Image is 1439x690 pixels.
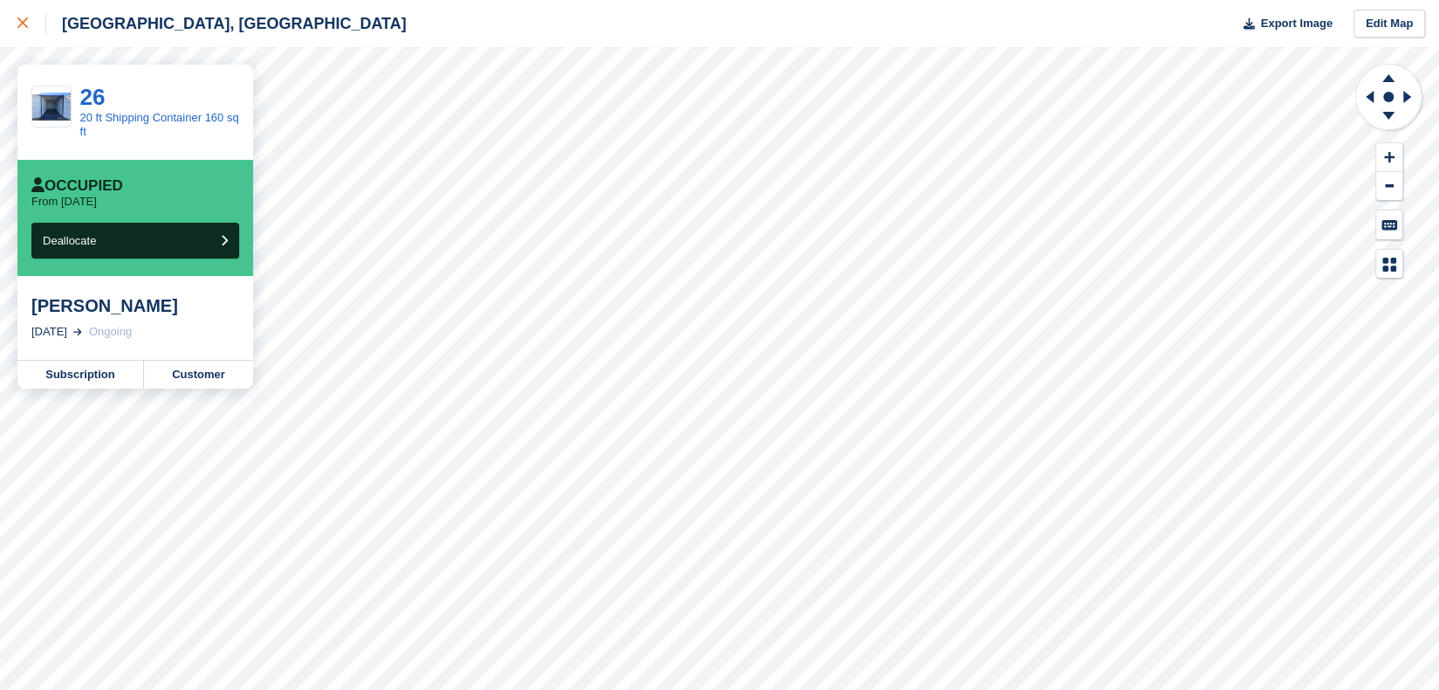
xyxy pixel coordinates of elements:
div: [DATE] [31,323,67,341]
button: Map Legend [1376,250,1402,279]
button: Keyboard Shortcuts [1376,210,1402,239]
div: [PERSON_NAME] [31,295,239,316]
p: From [DATE] [31,195,97,209]
button: Deallocate [31,223,239,259]
div: Ongoing [89,323,132,341]
a: 26 [80,84,106,110]
img: arrow-right-light-icn-cde0832a797a2874e46488d9cf13f60e5c3a73dbe684e267c42b8395dfbc2abf.svg [73,328,82,335]
a: Customer [144,361,253,389]
div: Occupied [31,177,123,195]
span: Deallocate [43,234,96,247]
button: Zoom In [1376,143,1402,172]
a: 20 ft Shipping Container 160 sq ft [80,111,239,138]
button: Export Image [1233,10,1333,38]
a: Edit Map [1353,10,1425,38]
img: 20191002_132807987_iOS.jpg [32,93,71,121]
a: Subscription [17,361,144,389]
div: [GEOGRAPHIC_DATA], [GEOGRAPHIC_DATA] [46,13,407,34]
span: Export Image [1260,15,1332,32]
button: Zoom Out [1376,172,1402,201]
